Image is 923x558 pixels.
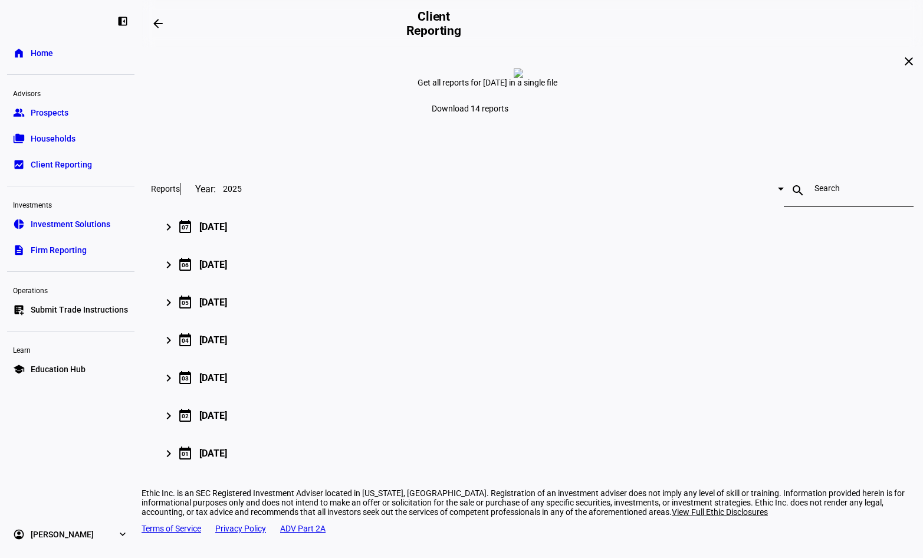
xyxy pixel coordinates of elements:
a: groupProspects [7,101,134,124]
div: [DATE] [199,448,227,459]
span: Investment Solutions [31,218,110,230]
div: [DATE] [199,297,227,308]
mat-expansion-panel-header: 05[DATE] [151,283,914,321]
eth-mat-symbol: description [13,244,25,256]
div: Advisors [7,84,134,101]
h2: Client Reporting [400,9,467,38]
div: Investments [7,196,134,212]
mat-icon: calendar_today [178,257,192,271]
span: Home [31,47,53,59]
eth-mat-symbol: home [13,47,25,59]
mat-icon: calendar_today [178,370,192,385]
mat-icon: keyboard_arrow_right [162,447,176,461]
div: [DATE] [199,334,227,346]
mat-icon: keyboard_arrow_right [162,333,176,347]
mat-expansion-panel-header: 07[DATE] [151,208,914,245]
mat-icon: calendar_today [178,333,192,347]
eth-mat-symbol: left_panel_close [117,15,129,27]
a: bid_landscapeClient Reporting [7,153,134,176]
mat-icon: keyboard_arrow_right [162,258,176,272]
div: [DATE] [199,221,227,232]
a: descriptionFirm Reporting [7,238,134,262]
div: Learn [7,341,134,357]
span: Prospects [31,107,68,119]
div: [DATE] [199,259,227,270]
eth-mat-symbol: expand_more [117,529,129,540]
mat-icon: keyboard_arrow_right [162,296,176,310]
eth-mat-symbol: folder_copy [13,133,25,145]
h3: Reports [151,184,180,193]
a: folder_copyHouseholds [7,127,134,150]
div: 07 [182,224,189,231]
mat-expansion-panel-header: 01[DATE] [151,434,914,472]
span: 2025 [223,184,242,193]
div: 02 [182,413,189,419]
span: Households [31,133,75,145]
div: [DATE] [199,410,227,421]
a: Download 14 reports [418,97,523,120]
input: Search [814,183,883,193]
a: ADV Part 2A [280,524,326,533]
mat-expansion-panel-header: 03[DATE] [151,359,914,396]
a: homeHome [7,41,134,65]
mat-icon: calendar_today [178,446,192,460]
div: Get all reports for [DATE] in a single file [418,78,648,87]
div: 03 [182,375,189,382]
div: Operations [7,281,134,298]
div: Ethic Inc. is an SEC Registered Investment Adviser located in [US_STATE], [GEOGRAPHIC_DATA]. Regi... [142,488,923,517]
eth-mat-symbol: group [13,107,25,119]
span: Firm Reporting [31,244,87,256]
eth-mat-symbol: school [13,363,25,375]
eth-mat-symbol: bid_landscape [13,159,25,170]
mat-expansion-panel-header: 04[DATE] [151,321,914,359]
span: [PERSON_NAME] [31,529,94,540]
span: Download 14 reports [432,104,508,113]
mat-icon: close [902,54,916,68]
eth-mat-symbol: pie_chart [13,218,25,230]
a: pie_chartInvestment Solutions [7,212,134,236]
div: 01 [182,451,189,457]
mat-expansion-panel-header: 02[DATE] [151,396,914,434]
mat-icon: arrow_backwards [151,17,165,31]
div: Year: [180,183,216,195]
mat-icon: keyboard_arrow_right [162,409,176,423]
mat-icon: keyboard_arrow_right [162,220,176,234]
a: Terms of Service [142,524,201,533]
mat-icon: keyboard_arrow_right [162,371,176,385]
div: 04 [182,337,189,344]
div: [DATE] [199,372,227,383]
img: report-zero.png [514,68,523,78]
eth-mat-symbol: account_circle [13,529,25,540]
mat-expansion-panel-header: 06[DATE] [151,245,914,283]
div: 05 [182,300,189,306]
mat-icon: calendar_today [178,219,192,234]
span: View Full Ethic Disclosures [672,507,768,517]
a: Privacy Policy [215,524,266,533]
span: Submit Trade Instructions [31,304,128,316]
div: 06 [182,262,189,268]
mat-icon: search [784,183,812,198]
mat-icon: calendar_today [178,295,192,309]
eth-mat-symbol: list_alt_add [13,304,25,316]
span: Client Reporting [31,159,92,170]
mat-icon: calendar_today [178,408,192,422]
span: Education Hub [31,363,86,375]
